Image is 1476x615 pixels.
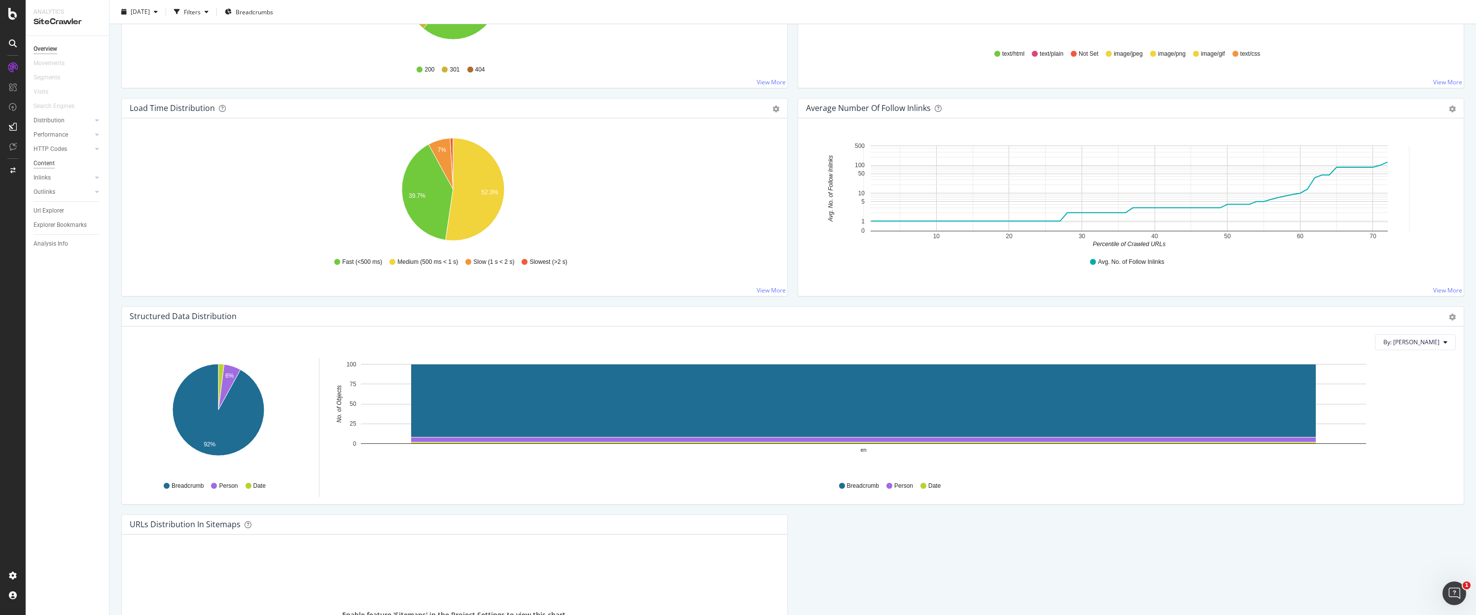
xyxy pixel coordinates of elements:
a: HTTP Codes [34,144,92,154]
text: 50 [1224,233,1231,240]
span: Avg. No. of Follow Inlinks [1098,258,1164,266]
text: 92% [204,440,215,447]
text: 100 [347,361,356,368]
button: Filters [170,4,212,20]
div: Average Number of Follow Inlinks [806,103,931,113]
div: Structured Data Distribution [130,311,237,321]
text: 1 [861,217,865,224]
span: Breadcrumbs [236,7,273,16]
div: Distribution [34,115,65,126]
text: 7% [437,146,446,153]
span: image/jpeg [1114,50,1143,58]
a: Visits [34,87,58,97]
div: URLs Distribution in Sitemaps [130,519,241,529]
div: Filters [184,7,201,16]
a: Url Explorer [34,206,102,216]
span: Slow (1 s < 2 s) [473,258,514,266]
div: Performance [34,130,68,140]
text: 6% [225,372,234,379]
span: Person [219,482,238,490]
div: SiteCrawler [34,16,101,28]
text: 50 [350,400,356,407]
span: Date [928,482,941,490]
div: gear [1449,314,1456,321]
button: Breadcrumbs [221,4,277,20]
div: Content [34,158,55,169]
text: 60 [1297,233,1304,240]
span: Medium (500 ms < 1 s) [397,258,458,266]
text: 0 [353,440,356,447]
span: text/plain [1040,50,1063,58]
span: 200 [424,66,434,74]
text: Percentile of Crawled URLs [1093,240,1165,247]
div: Url Explorer [34,206,64,216]
text: 30 [1079,233,1086,240]
svg: A chart. [132,358,305,472]
a: Search Engines [34,101,84,111]
div: Inlinks [34,173,51,183]
span: Fast (<500 ms) [342,258,382,266]
button: [DATE] [117,4,162,20]
span: Not Set [1079,50,1098,58]
svg: A chart. [806,134,1452,249]
text: 5 [861,198,865,205]
div: gear [1449,106,1456,112]
svg: A chart. [331,358,1448,472]
svg: A chart. [130,134,776,249]
text: 52.3% [481,188,498,195]
span: Breadcrumb [172,482,204,490]
button: By: [PERSON_NAME] [1375,334,1456,350]
text: Avg. No. of Follow Inlinks [827,155,834,222]
a: View More [1433,286,1462,294]
text: No. of Objects [336,385,343,423]
text: 39.7% [409,192,425,199]
span: Person [894,482,913,490]
div: HTTP Codes [34,144,67,154]
div: gear [773,106,779,112]
span: Breadcrumb [847,482,879,490]
text: 100 [855,162,865,169]
text: 10 [858,190,865,197]
text: 500 [855,143,865,149]
div: Search Engines [34,101,74,111]
a: Explorer Bookmarks [34,220,102,230]
text: en [860,447,866,453]
div: Movements [34,58,65,69]
a: View More [757,286,786,294]
text: 20 [1006,233,1013,240]
span: 2025 Sep. 23rd [131,7,150,16]
div: Segments [34,72,60,83]
a: Performance [34,130,92,140]
a: Overview [34,44,102,54]
div: Overview [34,44,57,54]
div: Outlinks [34,187,55,197]
a: Analysis Info [34,239,102,249]
a: Outlinks [34,187,92,197]
span: By: Lang [1383,338,1440,346]
div: Visits [34,87,48,97]
text: 50 [858,170,865,177]
span: image/png [1158,50,1186,58]
span: Date [253,482,266,490]
span: Slowest (>2 s) [529,258,567,266]
span: text/html [1002,50,1024,58]
a: View More [757,78,786,86]
div: Analysis Info [34,239,68,249]
text: 40 [1151,233,1158,240]
iframe: Intercom live chat [1442,581,1466,605]
div: Load Time Distribution [130,103,215,113]
a: Movements [34,58,74,69]
span: 301 [450,66,459,74]
div: Analytics [34,8,101,16]
a: Inlinks [34,173,92,183]
span: 1 [1463,581,1471,589]
text: 10 [933,233,940,240]
div: Explorer Bookmarks [34,220,87,230]
span: text/css [1240,50,1261,58]
a: View More [1433,78,1462,86]
text: 0 [861,227,865,234]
